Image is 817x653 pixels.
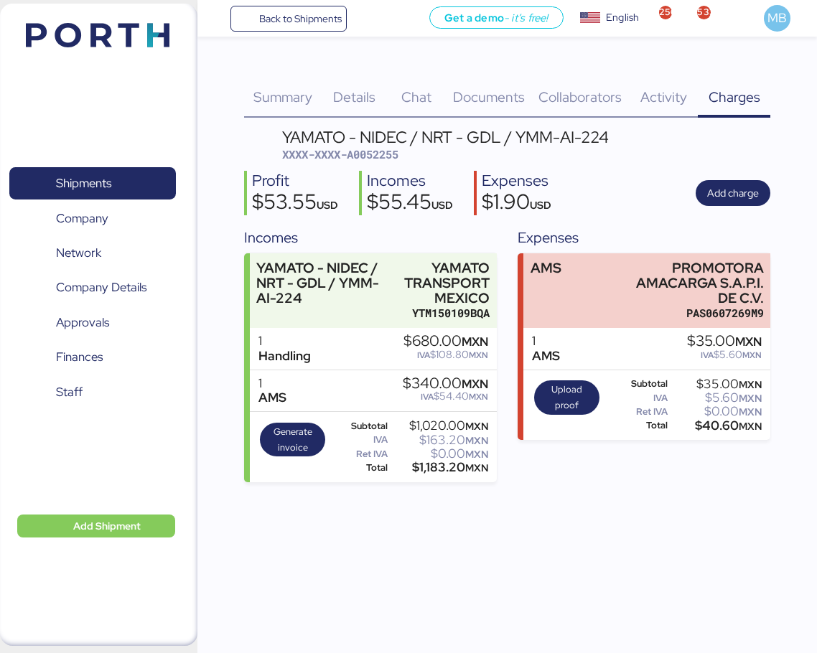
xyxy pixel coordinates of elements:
[17,515,175,537] button: Add Shipment
[9,306,176,339] a: Approvals
[333,435,388,445] div: IVA
[767,9,787,27] span: MB
[671,421,762,431] div: $40.60
[538,88,622,106] span: Collaborators
[206,6,230,31] button: Menu
[56,277,146,298] span: Company Details
[607,393,668,403] div: IVA
[230,6,347,32] a: Back to Shipments
[282,129,609,145] div: YAMATO - NIDEC / NRT - GDL / YMM-AI-224
[260,423,325,457] button: Generate invoice
[671,406,762,417] div: $0.00
[9,202,176,235] a: Company
[624,260,764,306] div: PROMOTORA AMACARGA S.A.P.I. DE C.V.
[709,88,760,106] span: Charges
[367,192,453,216] div: $55.45
[701,349,714,361] span: IVA
[56,208,108,229] span: Company
[739,378,762,391] span: MXN
[391,421,488,431] div: $1,020.00
[256,260,390,306] div: YAMATO - NIDEC / NRT - GDL / YMM-AI-224
[9,271,176,304] a: Company Details
[367,171,453,192] div: Incomes
[333,421,388,431] div: Subtotal
[265,424,322,456] span: Generate invoice
[532,334,560,349] div: 1
[391,435,488,446] div: $163.20
[469,349,488,361] span: MXN
[671,379,762,390] div: $35.00
[259,10,342,27] span: Back to Shipments
[253,88,312,106] span: Summary
[403,334,488,349] div: $680.00
[252,171,338,192] div: Profit
[333,88,375,106] span: Details
[9,376,176,409] a: Staff
[671,393,762,403] div: $5.60
[258,376,286,391] div: 1
[401,88,431,106] span: Chat
[465,420,488,433] span: MXN
[534,380,599,415] button: Upload proof
[397,260,490,306] div: YAMATO TRANSPORT MEXICO
[739,420,762,433] span: MXN
[403,376,488,392] div: $340.00
[739,392,762,405] span: MXN
[739,405,762,418] span: MXN
[56,312,109,333] span: Approvals
[462,376,488,392] span: MXN
[431,198,453,212] span: USD
[258,390,286,405] div: AMS
[56,382,83,403] span: Staff
[258,349,311,364] div: Handling
[531,260,561,276] div: AMS
[696,180,770,206] button: Add charge
[333,463,388,473] div: Total
[244,227,497,248] div: Incomes
[317,198,338,212] span: USD
[640,88,687,106] span: Activity
[56,347,103,367] span: Finances
[9,167,176,200] a: Shipments
[9,237,176,270] a: Network
[462,334,488,349] span: MXN
[469,391,488,403] span: MXN
[607,379,668,389] div: Subtotal
[607,407,668,417] div: Ret IVA
[417,349,430,361] span: IVA
[687,349,762,360] div: $5.60
[252,192,338,216] div: $53.55
[607,421,668,431] div: Total
[624,306,764,321] div: PAS0607269M9
[421,391,434,403] span: IVA
[258,334,311,349] div: 1
[403,349,488,360] div: $108.80
[465,448,488,461] span: MXN
[742,349,762,361] span: MXN
[9,341,176,374] a: Finances
[530,198,551,212] span: USD
[453,88,525,106] span: Documents
[538,382,595,413] span: Upload proof
[56,243,101,263] span: Network
[482,171,551,192] div: Expenses
[518,227,770,248] div: Expenses
[397,306,490,321] div: YTM150109BQA
[606,10,639,25] div: English
[282,147,398,161] span: XXXX-XXXX-A0052255
[56,173,111,194] span: Shipments
[73,517,141,535] span: Add Shipment
[707,184,759,202] span: Add charge
[333,449,388,459] div: Ret IVA
[465,434,488,447] span: MXN
[465,461,488,474] span: MXN
[403,391,488,402] div: $54.40
[391,462,488,473] div: $1,183.20
[482,192,551,216] div: $1.90
[391,448,488,459] div: $0.00
[687,334,762,349] div: $35.00
[532,349,560,364] div: AMS
[735,334,762,349] span: MXN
